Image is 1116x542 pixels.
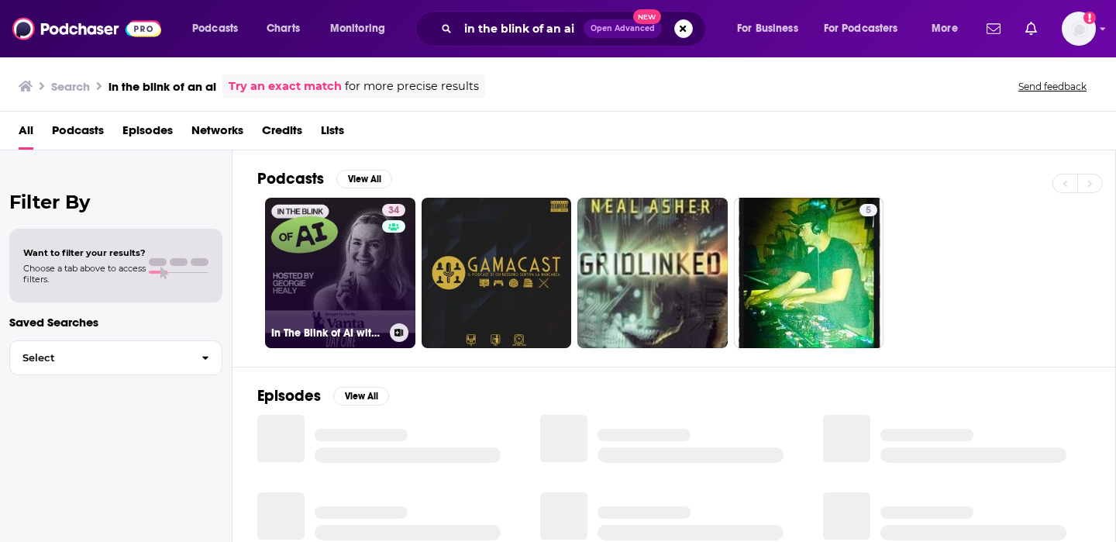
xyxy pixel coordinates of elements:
input: Search podcasts, credits, & more... [458,16,584,41]
h2: Filter By [9,191,222,213]
a: Networks [191,118,243,150]
button: Open AdvancedNew [584,19,662,38]
a: Show notifications dropdown [980,16,1007,42]
span: New [633,9,661,24]
span: 5 [866,203,871,219]
span: Choose a tab above to access filters. [23,263,146,285]
button: Send feedback [1014,80,1091,93]
button: open menu [921,16,977,41]
span: Open Advanced [591,25,655,33]
h3: In The Blink of AI with [PERSON_NAME] [271,326,384,340]
img: User Profile [1062,12,1096,46]
p: Saved Searches [9,315,222,330]
span: For Podcasters [824,18,898,40]
a: All [19,118,33,150]
span: 34 [388,203,399,219]
img: Podchaser - Follow, Share and Rate Podcasts [12,14,161,43]
button: View All [333,387,389,406]
span: Select [10,353,189,363]
button: Show profile menu [1062,12,1096,46]
a: 34 [382,204,405,216]
span: For Business [737,18,798,40]
h3: in the blink of an ai [108,79,216,94]
h2: Podcasts [257,169,324,188]
span: Want to filter your results? [23,247,146,258]
a: 5 [859,204,877,216]
a: Podcasts [52,118,104,150]
a: Try an exact match [229,78,342,95]
button: open menu [814,16,921,41]
span: for more precise results [345,78,479,95]
a: Episodes [122,118,173,150]
button: Select [9,340,222,375]
a: Show notifications dropdown [1019,16,1043,42]
button: open menu [726,16,818,41]
div: Search podcasts, credits, & more... [430,11,721,47]
svg: Add a profile image [1083,12,1096,24]
span: Logged in as jhutchinson [1062,12,1096,46]
span: Podcasts [192,18,238,40]
a: 34In The Blink of AI with [PERSON_NAME] [265,198,415,348]
span: More [932,18,958,40]
span: Charts [267,18,300,40]
a: Lists [321,118,344,150]
h2: Episodes [257,386,321,406]
h3: Search [51,79,90,94]
button: open menu [181,16,258,41]
a: 5 [734,198,884,348]
span: Monitoring [330,18,385,40]
a: PodcastsView All [257,169,392,188]
button: View All [336,170,392,188]
button: open menu [319,16,405,41]
a: Credits [262,118,302,150]
a: Charts [257,16,309,41]
a: EpisodesView All [257,386,389,406]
